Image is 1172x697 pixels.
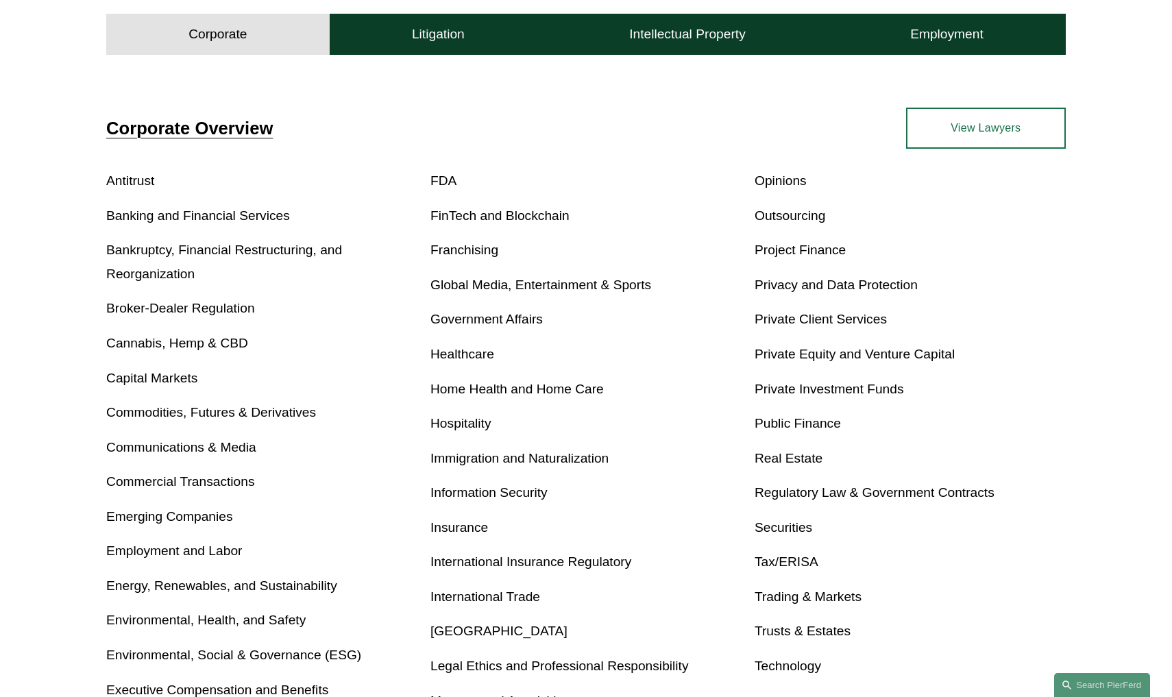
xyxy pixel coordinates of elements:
[106,474,254,489] a: Commercial Transactions
[106,509,233,524] a: Emerging Companies
[430,173,456,188] a: FDA
[106,683,328,697] a: Executive Compensation and Benefits
[106,119,273,138] a: Corporate Overview
[755,624,851,638] a: Trusts & Estates
[188,26,247,42] h4: Corporate
[755,312,887,326] a: Private Client Services
[106,371,197,385] a: Capital Markets
[106,578,337,593] a: Energy, Renewables, and Sustainability
[430,347,494,361] a: Healthcare
[430,416,491,430] a: Hospitality
[106,405,316,419] a: Commodities, Futures & Derivatives
[755,451,822,465] a: Real Estate
[106,613,306,627] a: Environmental, Health, and Safety
[755,278,918,292] a: Privacy and Data Protection
[755,520,812,535] a: Securities
[106,648,361,662] a: Environmental, Social & Governance (ESG)
[755,208,825,223] a: Outsourcing
[430,554,631,569] a: International Insurance Regulatory
[412,26,465,42] h4: Litigation
[106,173,154,188] a: Antitrust
[430,243,498,257] a: Franchising
[106,301,255,315] a: Broker-Dealer Regulation
[430,382,604,396] a: Home Health and Home Care
[106,336,248,350] a: Cannabis, Hemp & CBD
[755,659,821,673] a: Technology
[430,520,488,535] a: Insurance
[755,382,904,396] a: Private Investment Funds
[1054,673,1150,697] a: Search this site
[629,26,746,42] h4: Intellectual Property
[430,208,570,223] a: FinTech and Blockchain
[430,589,540,604] a: International Trade
[755,416,841,430] a: Public Finance
[755,347,955,361] a: Private Equity and Venture Capital
[906,108,1066,149] a: View Lawyers
[430,485,548,500] a: Information Security
[430,659,689,673] a: Legal Ethics and Professional Responsibility
[106,543,242,558] a: Employment and Labor
[430,451,609,465] a: Immigration and Naturalization
[755,243,846,257] a: Project Finance
[430,278,651,292] a: Global Media, Entertainment & Sports
[430,312,543,326] a: Government Affairs
[755,173,807,188] a: Opinions
[106,208,290,223] a: Banking and Financial Services
[755,589,862,604] a: Trading & Markets
[910,26,984,42] h4: Employment
[755,554,818,569] a: Tax/ERISA
[755,485,994,500] a: Regulatory Law & Government Contracts
[106,440,256,454] a: Communications & Media
[430,624,567,638] a: [GEOGRAPHIC_DATA]
[106,243,342,281] a: Bankruptcy, Financial Restructuring, and Reorganization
